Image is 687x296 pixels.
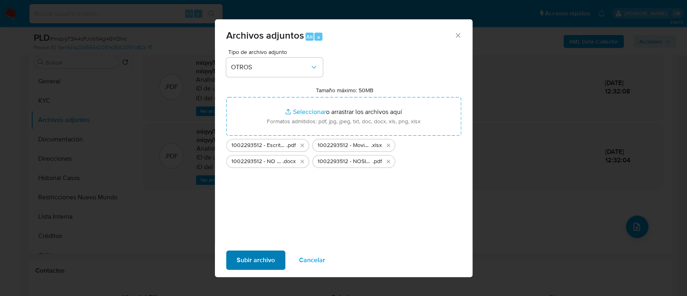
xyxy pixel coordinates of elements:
[287,141,296,149] span: .pdf
[373,157,382,166] span: .pdf
[231,157,283,166] span: 1002293512 - NO ROI miqvyT3A4oFJVo1lAg4GYONc_2025_09_18_10_57_45
[316,87,373,94] label: Tamaño máximo: 50MB
[306,33,313,41] span: Alt
[318,157,373,166] span: 1002293512 - NOSIS_Manager_InformeIndividual_20400686913_620658_20250922123339
[371,141,382,149] span: .xlsx
[318,141,371,149] span: 1002293512 - Movimientos
[384,141,393,150] button: Eliminar 1002293512 - Movimientos.xlsx
[237,251,275,269] span: Subir archivo
[289,250,336,270] button: Cancelar
[297,157,307,166] button: Eliminar 1002293512 - NO ROI miqvyT3A4oFJVo1lAg4GYONc_2025_09_18_10_57_45.docx
[228,49,325,55] span: Tipo de archivo adjunto
[384,157,393,166] button: Eliminar 1002293512 - NOSIS_Manager_InformeIndividual_20400686913_620658_20250922123339.pdf
[454,31,461,39] button: Cerrar
[283,157,296,166] span: .docx
[231,141,287,149] span: 1002293512 - Escritura 199
[317,33,320,41] span: a
[226,28,304,42] span: Archivos adjuntos
[231,63,310,71] span: OTROS
[226,250,285,270] button: Subir archivo
[299,251,325,269] span: Cancelar
[226,58,323,77] button: OTROS
[297,141,307,150] button: Eliminar 1002293512 - Escritura 199.pdf
[226,136,461,168] ul: Archivos seleccionados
